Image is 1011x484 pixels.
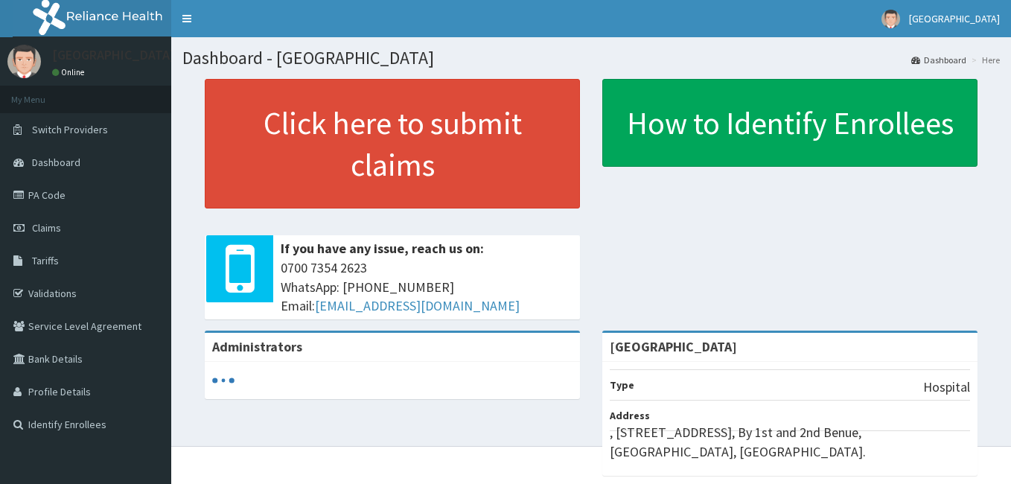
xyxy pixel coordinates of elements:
span: Claims [32,221,61,235]
h1: Dashboard - [GEOGRAPHIC_DATA] [182,48,1000,68]
span: Dashboard [32,156,80,169]
svg: audio-loading [212,369,235,392]
p: [GEOGRAPHIC_DATA] [52,48,175,62]
img: User Image [881,10,900,28]
img: User Image [7,45,41,78]
span: [GEOGRAPHIC_DATA] [909,12,1000,25]
a: Click here to submit claims [205,79,580,208]
p: , [STREET_ADDRESS], By 1st and 2nd Benue, [GEOGRAPHIC_DATA], [GEOGRAPHIC_DATA]. [610,423,970,461]
span: 0700 7354 2623 WhatsApp: [PHONE_NUMBER] Email: [281,258,573,316]
b: Administrators [212,338,302,355]
strong: [GEOGRAPHIC_DATA] [610,338,737,355]
p: Hospital [923,378,970,397]
a: How to Identify Enrollees [602,79,977,167]
li: Here [968,54,1000,66]
b: If you have any issue, reach us on: [281,240,484,257]
span: Tariffs [32,254,59,267]
b: Address [610,409,650,422]
b: Type [610,378,634,392]
a: [EMAIL_ADDRESS][DOMAIN_NAME] [315,297,520,314]
a: Online [52,67,88,77]
span: Switch Providers [32,123,108,136]
a: Dashboard [911,54,966,66]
